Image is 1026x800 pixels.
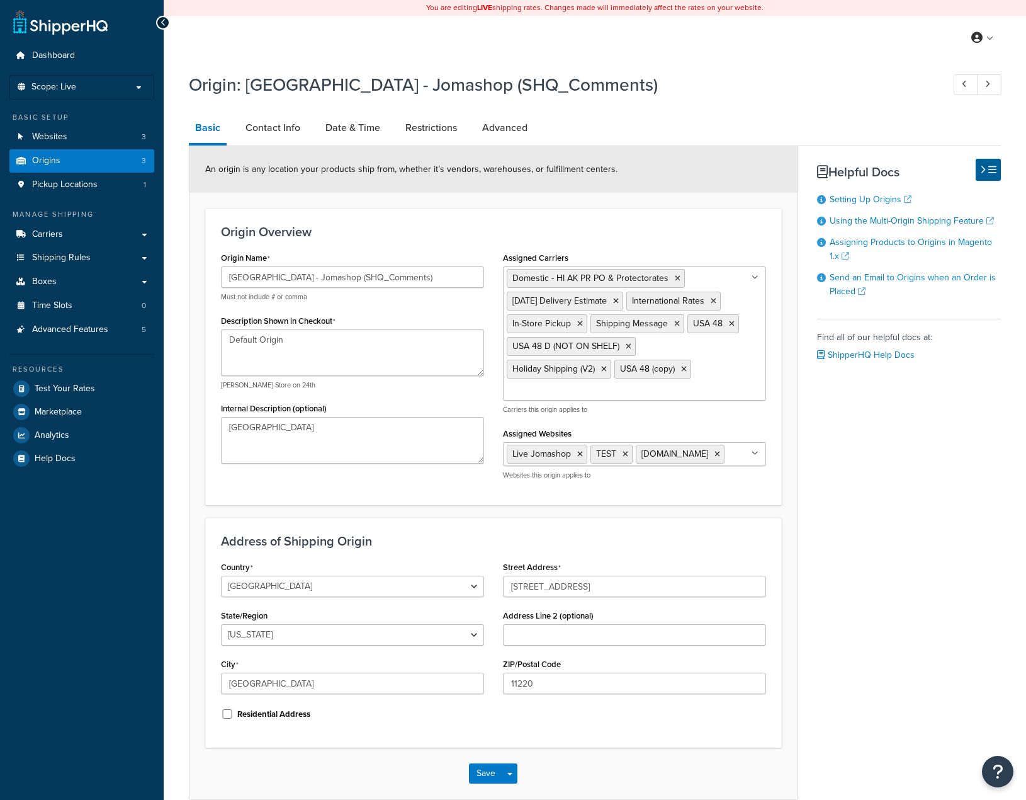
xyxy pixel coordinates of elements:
span: Live Jomashop [512,447,571,460]
div: Resources [9,364,154,375]
li: Pickup Locations [9,173,154,197]
li: Websites [9,125,154,149]
label: Assigned Carriers [503,253,568,263]
label: Residential Address [237,709,310,720]
li: Origins [9,149,154,173]
span: 1 [144,180,146,190]
p: Websites this origin applies to [503,471,766,480]
a: Send an Email to Origins when an Order is Placed [830,271,996,298]
h3: Address of Shipping Origin [221,534,766,548]
a: Analytics [9,424,154,447]
a: Restrictions [399,113,463,143]
span: Scope: Live [31,82,76,93]
h3: Origin Overview [221,225,766,239]
span: Test Your Rates [35,384,95,394]
label: ZIP/Postal Code [503,660,561,669]
a: Dashboard [9,44,154,67]
div: Basic Setup [9,112,154,123]
span: [DOMAIN_NAME] [641,447,708,460]
span: Dashboard [32,50,75,61]
span: Boxes [32,277,57,287]
button: Hide Help Docs [976,159,1001,181]
h1: Origin: [GEOGRAPHIC_DATA] - Jomashop (SHQ_Comments) [189,72,930,97]
span: Time Slots [32,300,72,311]
span: Domestic - HI AK PR PO & Protectorates [512,271,668,285]
span: TEST [596,447,616,460]
span: [DATE] Delivery Estimate [512,294,607,307]
a: Time Slots0 [9,294,154,317]
div: Find all of our helpful docs at: [817,319,1001,364]
a: Test Your Rates [9,377,154,400]
b: LIVE [477,2,492,13]
span: 3 [142,156,146,166]
span: Marketplace [35,407,82,418]
a: Carriers [9,223,154,246]
label: Street Address [503,563,561,573]
a: Date & Time [319,113,386,143]
span: Websites [32,132,67,142]
span: Shipping Rules [32,253,91,263]
a: Next Record [977,74,1001,95]
label: City [221,660,239,670]
span: USA 48 D (NOT ON SHELF) [512,340,619,353]
a: Origins3 [9,149,154,173]
a: ShipperHQ Help Docs [817,348,915,362]
p: Carriers this origin applies to [503,405,766,414]
label: Origin Name [221,253,270,263]
span: 3 [142,132,146,142]
a: Pickup Locations1 [9,173,154,197]
div: Manage Shipping [9,209,154,220]
span: Help Docs [35,454,76,464]
a: Using the Multi-Origin Shipping Feature [830,214,994,227]
span: 5 [142,324,146,335]
label: Description Shown in Checkout [221,316,335,326]
span: Carriers [32,229,63,240]
span: Holiday Shipping (V2) [512,362,595,375]
li: Time Slots [9,294,154,317]
p: Must not include # or comma [221,292,484,302]
span: Analytics [35,430,69,441]
a: Help Docs [9,447,154,470]
span: USA 48 (copy) [620,362,675,375]
a: Assigning Products to Origins in Magento 1.x [830,236,992,263]
a: Setting Up Origins [830,193,911,206]
label: State/Region [221,611,268,620]
a: Previous Record [954,74,978,95]
a: Websites3 [9,125,154,149]
span: International Rates [632,294,704,307]
a: Advanced [476,113,534,143]
span: Pickup Locations [32,180,98,190]
h3: Helpful Docs [817,165,1001,179]
p: [PERSON_NAME] Store on 24th [221,380,484,390]
button: Save [469,763,503,784]
span: USA 48 [693,317,723,330]
button: Open Resource Center [982,756,1013,787]
a: Basic [189,113,227,146]
label: Assigned Websites [503,429,572,438]
label: Country [221,563,253,573]
a: Marketplace [9,401,154,423]
a: Advanced Features5 [9,318,154,341]
textarea: [GEOGRAPHIC_DATA] [221,417,484,464]
span: Origins [32,156,60,166]
label: Internal Description (optional) [221,404,327,413]
span: In-Store Pickup [512,317,571,330]
span: An origin is any location your products ship from, whether it’s vendors, warehouses, or fulfillme... [205,163,617,176]
li: Advanced Features [9,318,154,341]
a: Contact Info [239,113,307,143]
span: Advanced Features [32,324,108,335]
textarea: Default Origin [221,329,484,376]
span: Shipping Message [596,317,668,330]
label: Address Line 2 (optional) [503,611,594,620]
a: Shipping Rules [9,246,154,270]
a: Boxes [9,270,154,294]
span: 0 [142,300,146,311]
